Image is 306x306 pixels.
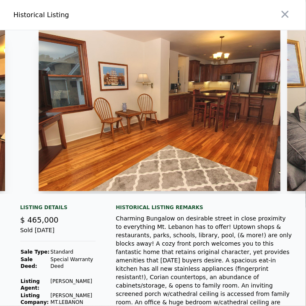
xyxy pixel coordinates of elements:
[20,226,96,241] div: Sold [DATE]
[21,257,37,269] strong: Sale Deed:
[50,277,96,292] td: [PERSON_NAME]
[39,30,280,191] img: Property Img
[21,293,49,305] strong: Listing Company:
[50,248,96,256] td: Standard
[116,204,293,211] div: Historical Listing remarks
[13,10,150,20] div: Historical Listing
[21,249,49,255] strong: Sale Type:
[21,278,40,291] strong: Listing Agent:
[50,256,96,270] td: Special Warranty Deed
[20,215,59,224] span: $ 465,000
[20,204,96,214] div: Listing Details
